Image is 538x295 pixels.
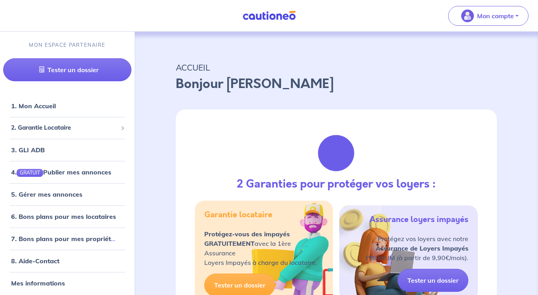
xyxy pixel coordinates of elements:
a: 8. Aide-Contact [11,257,59,265]
p: Bonjour [PERSON_NAME] [176,75,497,94]
img: illu_account_valid_menu.svg [461,10,474,22]
p: ACCUEIL [176,60,497,75]
div: 1. Mon Accueil [3,98,131,114]
p: Mon compte [477,11,514,21]
strong: Assurance de Loyers Impayés [376,244,468,252]
a: 7. Bons plans pour mes propriétaires [11,235,126,243]
div: 7. Bons plans pour mes propriétaires [3,231,131,247]
div: Mes informations [3,275,131,291]
button: illu_account_valid_menu.svgMon compte [448,6,528,26]
a: Mes informations [11,279,65,287]
a: Tester un dossier [3,58,131,81]
strong: Protégez-vous des impayés GRATUITEMENT [204,230,290,247]
h5: Assurance loyers impayés [369,215,468,224]
div: 8. Aide-Contact [3,253,131,269]
a: 4.GRATUITPublier mes annonces [11,168,111,176]
p: MON ESPACE PARTENAIRE [29,41,105,49]
div: 5. Gérer mes annonces [3,186,131,202]
a: 5. Gérer mes annonces [11,190,82,198]
h3: 2 Garanties pour protéger vos loyers : [237,178,436,191]
a: 3. GLI ADB [11,146,45,154]
img: Cautioneo [240,11,299,21]
img: justif-loupe [315,132,357,174]
a: 1. Mon Accueil [11,102,56,110]
p: avec la 1ère Assurance Loyers Impayés à charge du locataire. [204,229,324,267]
div: 3. GLI ADB [3,142,131,158]
a: 6. Bons plans pour mes locataires [11,213,116,220]
span: 2. Garantie Locataire [11,123,118,132]
div: 6. Bons plans pour mes locataires [3,209,131,224]
div: 4.GRATUITPublier mes annonces [3,164,131,180]
h5: Garantie locataire [204,210,272,220]
a: Tester un dossier [397,269,468,292]
p: Protégez vos loyers avec notre PREMIUM (à partir de 9,90€/mois). [366,234,468,262]
div: 2. Garantie Locataire [3,120,131,136]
